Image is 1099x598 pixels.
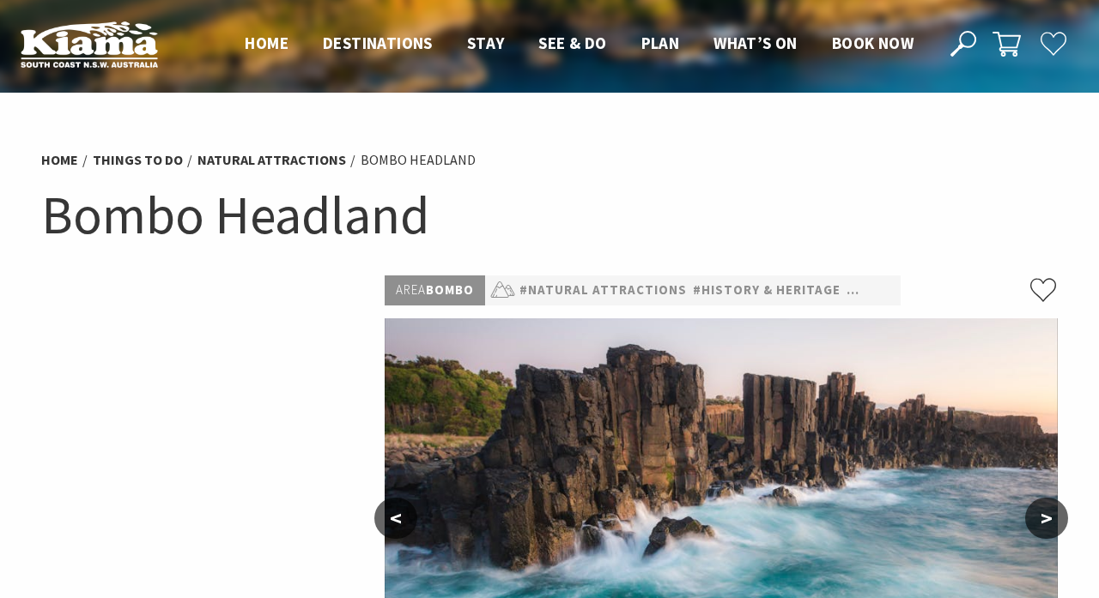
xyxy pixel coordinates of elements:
img: Kiama Logo [21,21,158,68]
button: > [1025,498,1068,539]
span: What’s On [713,33,798,53]
span: Destinations [323,33,433,53]
span: Plan [641,33,680,53]
button: < [374,498,417,539]
nav: Main Menu [228,30,931,58]
a: Natural Attractions [197,151,346,169]
h1: Bombo Headland [41,180,1058,250]
span: Stay [467,33,505,53]
span: Home [245,33,288,53]
a: #Natural Attractions [519,280,687,301]
a: Things To Do [93,151,183,169]
li: Bombo Headland [361,149,476,172]
a: #History & Heritage [693,280,841,301]
span: Book now [832,33,914,53]
a: Home [41,151,78,169]
span: See & Do [538,33,606,53]
span: Area [396,281,426,298]
p: Bombo [385,275,485,305]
